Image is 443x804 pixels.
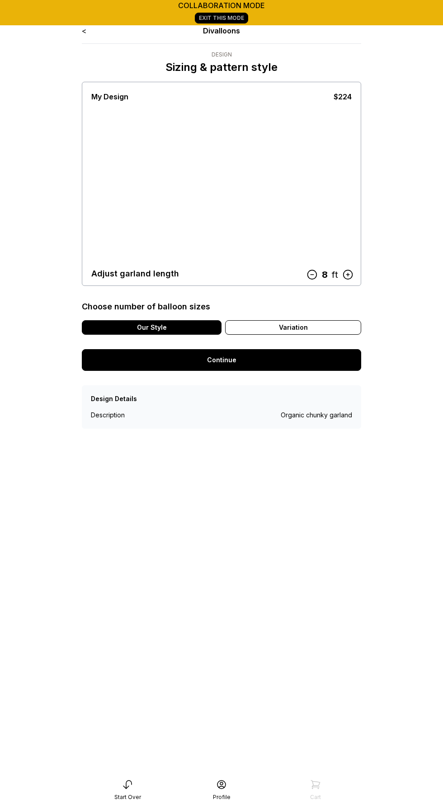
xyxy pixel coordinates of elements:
[82,320,221,335] div: Our Style
[332,268,338,282] div: ft
[114,794,141,801] div: Start Over
[91,267,179,280] div: Adjust garland length
[195,13,248,23] a: Exit This Mode
[91,411,156,420] div: Description
[82,26,86,35] a: <
[91,91,128,102] div: My Design
[165,60,278,75] p: Sizing & pattern style
[138,25,306,36] div: Divalloons
[213,794,231,801] div: Profile
[82,349,361,371] a: Continue
[281,411,352,420] div: Organic chunky garland
[91,394,137,403] div: Design Details
[165,51,278,58] div: Design
[334,91,352,102] div: $224
[225,320,361,335] div: Variation
[318,268,332,282] div: 8
[82,300,210,313] div: Choose number of balloon sizes
[310,794,321,801] div: Cart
